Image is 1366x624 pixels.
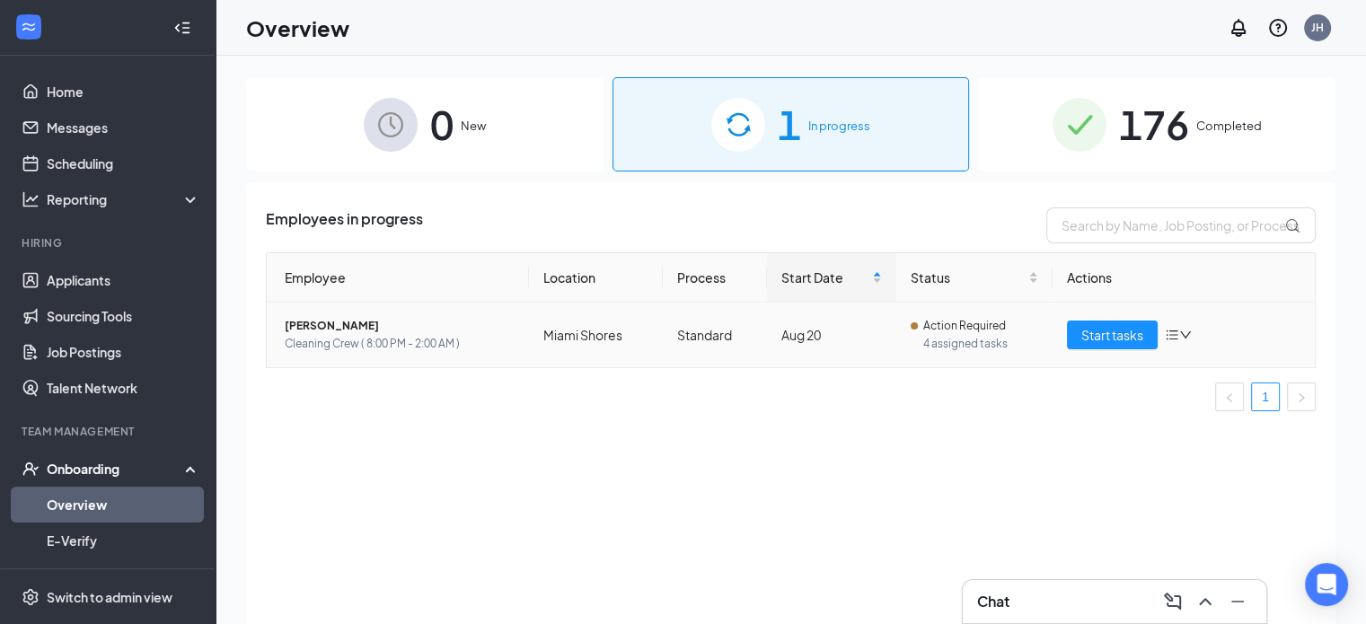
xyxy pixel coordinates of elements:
h1: Overview [246,13,349,43]
span: 4 assigned tasks [923,335,1038,353]
a: 1 [1252,383,1279,410]
div: Switch to admin view [47,588,172,606]
svg: Notifications [1228,17,1249,39]
input: Search by Name, Job Posting, or Process [1046,207,1316,243]
span: Cleaning Crew ( 8:00 PM - 2:00 AM ) [285,335,515,353]
span: 176 [1119,93,1189,155]
td: Miami Shores [529,303,663,367]
li: 1 [1251,382,1280,411]
a: Sourcing Tools [47,298,200,334]
td: Standard [663,303,767,367]
span: [PERSON_NAME] [285,317,515,335]
li: Next Page [1287,382,1316,411]
svg: ComposeMessage [1162,591,1184,612]
svg: UserCheck [22,460,40,478]
span: down [1179,329,1192,341]
div: Open Intercom Messenger [1305,563,1348,606]
div: Hiring [22,235,197,250]
svg: ChevronUp [1194,591,1216,612]
a: Scheduling [47,145,200,181]
div: JH [1311,20,1324,35]
span: In progress [808,117,870,135]
span: Start tasks [1081,325,1143,345]
div: Team Management [22,424,197,439]
div: Onboarding [47,460,185,478]
th: Actions [1053,253,1315,303]
span: New [461,117,486,135]
th: Process [663,253,767,303]
a: E-Verify [47,523,200,558]
a: Talent Network [47,370,200,406]
svg: WorkstreamLogo [20,18,38,36]
button: right [1287,382,1316,411]
div: Reporting [47,190,201,208]
th: Employee [267,253,529,303]
button: left [1215,382,1244,411]
th: Location [529,253,663,303]
li: Previous Page [1215,382,1244,411]
a: Home [47,74,200,110]
svg: Analysis [22,190,40,208]
button: Minimize [1223,587,1252,616]
th: Status [896,253,1053,303]
span: Status [911,268,1025,287]
span: 0 [430,93,454,155]
span: 1 [778,93,801,155]
span: bars [1165,328,1179,342]
span: Action Required [923,317,1006,335]
button: ComposeMessage [1159,587,1187,616]
button: ChevronUp [1191,587,1220,616]
svg: Collapse [173,19,191,37]
div: Aug 20 [781,325,882,345]
h3: Chat [977,592,1009,611]
a: Applicants [47,262,200,298]
svg: QuestionInfo [1267,17,1289,39]
a: Messages [47,110,200,145]
a: Onboarding Documents [47,558,200,594]
a: Job Postings [47,334,200,370]
span: Start Date [781,268,868,287]
span: right [1296,392,1307,403]
svg: Settings [22,588,40,606]
span: left [1224,392,1235,403]
span: Completed [1196,117,1262,135]
svg: Minimize [1227,591,1248,612]
button: Start tasks [1067,321,1158,349]
span: Employees in progress [266,207,423,243]
a: Overview [47,487,200,523]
